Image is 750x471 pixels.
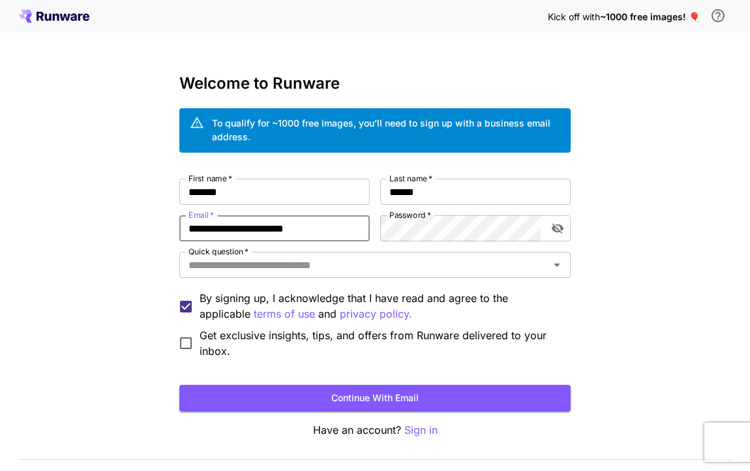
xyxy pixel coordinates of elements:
[404,422,438,438] button: Sign in
[200,290,560,322] p: By signing up, I acknowledge that I have read and agree to the applicable and
[188,209,214,220] label: Email
[179,422,571,438] p: Have an account?
[340,306,412,322] p: privacy policy.
[389,209,431,220] label: Password
[548,11,600,22] span: Kick off with
[254,306,315,322] p: terms of use
[200,327,560,359] span: Get exclusive insights, tips, and offers from Runware delivered to your inbox.
[548,256,566,274] button: Open
[340,306,412,322] button: By signing up, I acknowledge that I have read and agree to the applicable terms of use and
[179,74,571,93] h3: Welcome to Runware
[705,3,731,29] button: In order to qualify for free credit, you need to sign up with a business email address and click ...
[188,246,248,257] label: Quick question
[600,11,700,22] span: ~1000 free images! 🎈
[212,116,560,144] div: To qualify for ~1000 free images, you’ll need to sign up with a business email address.
[179,385,571,412] button: Continue with email
[188,173,232,184] label: First name
[254,306,315,322] button: By signing up, I acknowledge that I have read and agree to the applicable and privacy policy.
[389,173,432,184] label: Last name
[546,217,569,240] button: toggle password visibility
